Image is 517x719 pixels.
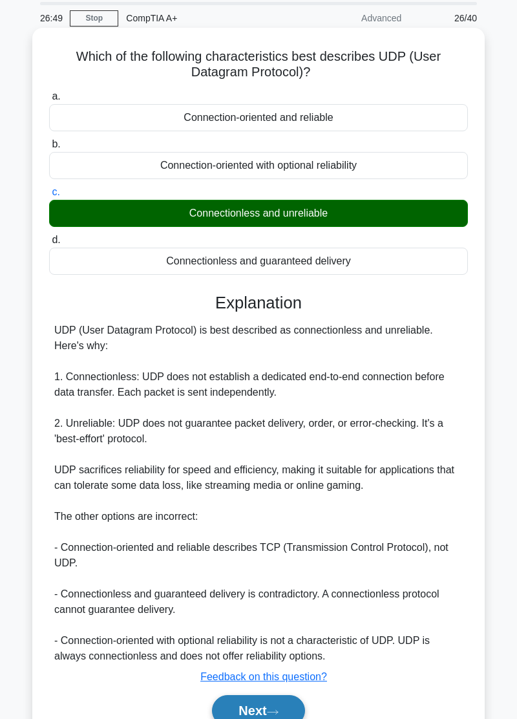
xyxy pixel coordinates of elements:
div: Connection-oriented and reliable [49,104,468,131]
div: CompTIA A+ [118,5,296,31]
h5: Which of the following characteristics best describes UDP (User Datagram Protocol)? [48,48,469,81]
a: Stop [70,10,118,27]
div: Advanced [296,5,409,31]
div: Connection-oriented with optional reliability [49,152,468,179]
h3: Explanation [57,293,460,313]
span: b. [52,138,60,149]
div: 26/40 [409,5,485,31]
span: a. [52,91,60,102]
div: 26:49 [32,5,70,31]
span: d. [52,234,60,245]
div: UDP (User Datagram Protocol) is best described as connectionless and unreliable. Here's why: 1. C... [54,323,463,664]
a: Feedback on this question? [200,671,327,682]
div: Connectionless and guaranteed delivery [49,248,468,275]
div: Connectionless and unreliable [49,200,468,227]
span: c. [52,186,59,197]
